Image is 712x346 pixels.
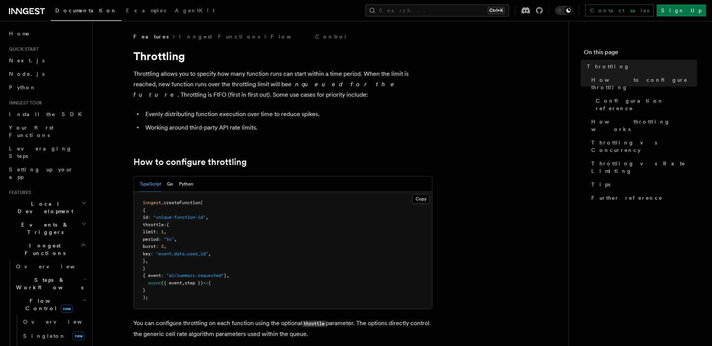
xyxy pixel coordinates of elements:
span: Next.js [9,57,44,63]
a: Leveraging Steps [6,142,88,163]
a: How throttling works [588,115,697,136]
span: Node.js [9,71,44,77]
a: How to configure throttling [133,157,247,167]
a: Flow Control [271,33,347,40]
span: ); [143,295,148,300]
button: Copy [412,194,430,204]
span: Python [9,84,36,90]
span: How to configure throttling [591,76,697,91]
span: , [174,237,177,242]
a: Overview [13,260,88,273]
span: : [156,244,158,249]
span: Flow Control [13,297,82,312]
button: Local Development [6,197,88,218]
span: , [182,280,185,286]
button: Python [179,177,193,192]
span: Overview [16,264,93,269]
a: How to configure throttling [588,73,697,94]
a: Sign Up [657,4,706,16]
span: { [143,208,145,213]
a: Examples [121,2,170,20]
p: Throttling allows you to specify how many function runs can start within a time period. When the ... [133,69,432,100]
span: limit [143,229,156,234]
button: Events & Triggers [6,218,88,239]
span: } [143,266,145,271]
a: Throttling vs Rate Limiting [588,157,697,178]
span: { [208,280,211,286]
span: Your first Functions [9,125,53,138]
span: : [151,251,153,256]
span: throttle [143,222,164,227]
span: burst [143,244,156,249]
span: ( [200,200,203,205]
span: Overview [23,319,100,325]
span: { [166,222,169,227]
a: Home [6,27,88,40]
span: : [161,273,164,278]
span: , [145,258,148,264]
button: Steps & Workflows [13,273,88,294]
span: Events & Triggers [6,221,81,236]
span: : [164,222,166,227]
span: } [143,258,145,264]
span: "unique-function-id" [153,215,206,220]
span: } [224,273,226,278]
a: Overview [20,315,88,328]
span: "ai/summary.requested" [166,273,224,278]
a: Next.js [6,54,88,67]
span: AgentKit [175,7,215,13]
span: .createFunction [161,200,200,205]
h4: On this page [584,48,697,60]
span: Singleton [23,333,66,339]
span: : [158,237,161,242]
a: Node.js [6,67,88,81]
span: How throttling works [591,118,697,133]
li: Working around third-party API rate limits. [143,122,432,133]
span: Tips [591,181,610,188]
span: : [156,229,158,234]
span: Further reference [591,194,663,202]
span: new [73,331,85,340]
button: Search...Ctrl+K [366,4,509,16]
span: { event [143,273,161,278]
span: , [206,215,208,220]
code: throttle [302,321,326,327]
span: id [143,215,148,220]
a: Tips [588,178,697,191]
span: async [148,280,161,286]
span: , [164,229,166,234]
span: Quick start [6,46,38,52]
span: 2 [161,244,164,249]
span: key [143,251,151,256]
span: Throttling vs Concurrency [591,139,697,154]
a: Configuration reference [593,94,697,115]
a: Contact sales [585,4,654,16]
button: Inngest Functions [6,239,88,260]
span: Setting up your app [9,166,73,180]
span: Leveraging Steps [9,146,72,159]
a: Python [6,81,88,94]
span: => [203,280,208,286]
a: AgentKit [170,2,219,20]
button: Go [167,177,173,192]
span: , [208,251,211,256]
span: new [61,305,73,313]
span: Throttling vs Rate Limiting [591,160,697,175]
span: ({ event [161,280,182,286]
span: Features [133,33,169,40]
a: Install the SDK [6,107,88,121]
span: , [164,244,166,249]
a: Documentation [51,2,121,21]
button: Toggle dark mode [555,6,573,15]
a: Singletonnew [20,328,88,343]
span: Home [9,30,30,37]
span: Throttling [587,63,630,70]
span: 1 [161,229,164,234]
span: Configuration reference [596,97,697,112]
span: : [148,215,151,220]
span: Steps & Workflows [13,276,83,291]
p: You can configure throttling on each function using the optional parameter. The options directly ... [133,318,432,339]
span: Install the SDK [9,111,86,117]
span: period [143,237,158,242]
span: , [226,273,229,278]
